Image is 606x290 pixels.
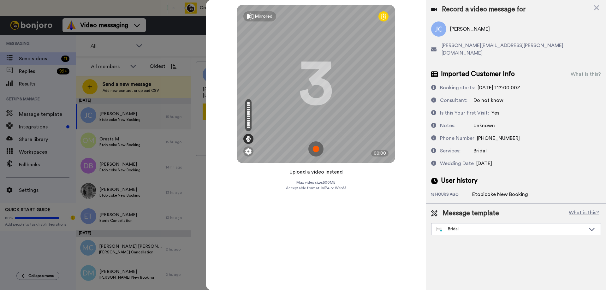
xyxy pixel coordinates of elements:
[571,70,601,78] div: What is this?
[443,209,499,218] span: Message template
[245,148,252,155] img: ic_gear.svg
[437,227,443,232] img: nextgen-template.svg
[440,97,467,104] div: Consultant:
[440,134,474,142] div: Phone Number
[473,123,495,128] span: Unknown
[472,191,528,198] div: Etobicoke New Booking
[476,161,492,166] span: [DATE]
[440,147,460,155] div: Services:
[437,226,585,232] div: Bridal
[431,192,472,198] div: 15 hours ago
[440,160,474,167] div: Wedding Date
[473,98,503,103] span: Do not know
[440,122,455,129] div: Notes:
[440,109,489,117] div: Is this Your first Visit:
[473,148,487,153] span: Bridal
[441,176,478,186] span: User history
[441,69,515,79] span: Imported Customer Info
[286,186,346,191] span: Acceptable format: MP4 or WebM
[477,136,520,141] span: [PHONE_NUMBER]
[567,209,601,218] button: What is this?
[440,84,475,92] div: Booking starts:
[308,141,324,157] img: ic_record_start.svg
[299,60,333,108] div: 3
[371,150,389,157] div: 00:00
[478,85,520,90] span: [DATE]T17:00:00Z
[491,110,499,115] span: Yes
[288,168,345,176] button: Upload a video instead
[296,180,336,185] span: Max video size: 500 MB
